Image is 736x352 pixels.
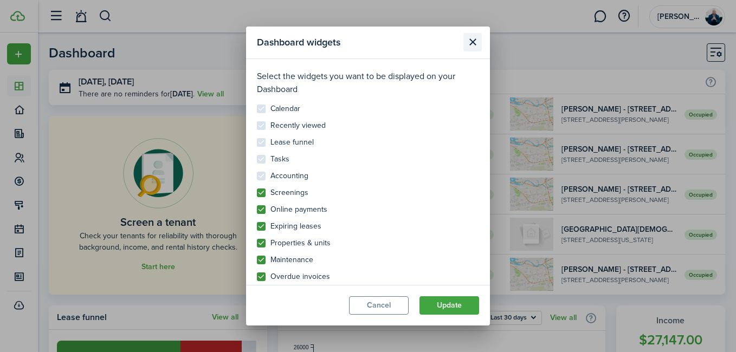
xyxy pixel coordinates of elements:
label: Properties & units [257,239,331,247]
button: Close modal [463,33,482,51]
p: Select the widgets you want to be displayed on your Dashboard [257,70,479,96]
modal-title: Dashboard widgets [257,32,461,53]
label: Maintenance [257,256,313,264]
button: Update [419,296,479,315]
label: Expiring leases [257,222,321,231]
label: Overdue invoices [257,272,330,281]
button: Cancel [349,296,409,315]
label: Screenings [257,188,308,197]
label: Online payments [257,205,327,214]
